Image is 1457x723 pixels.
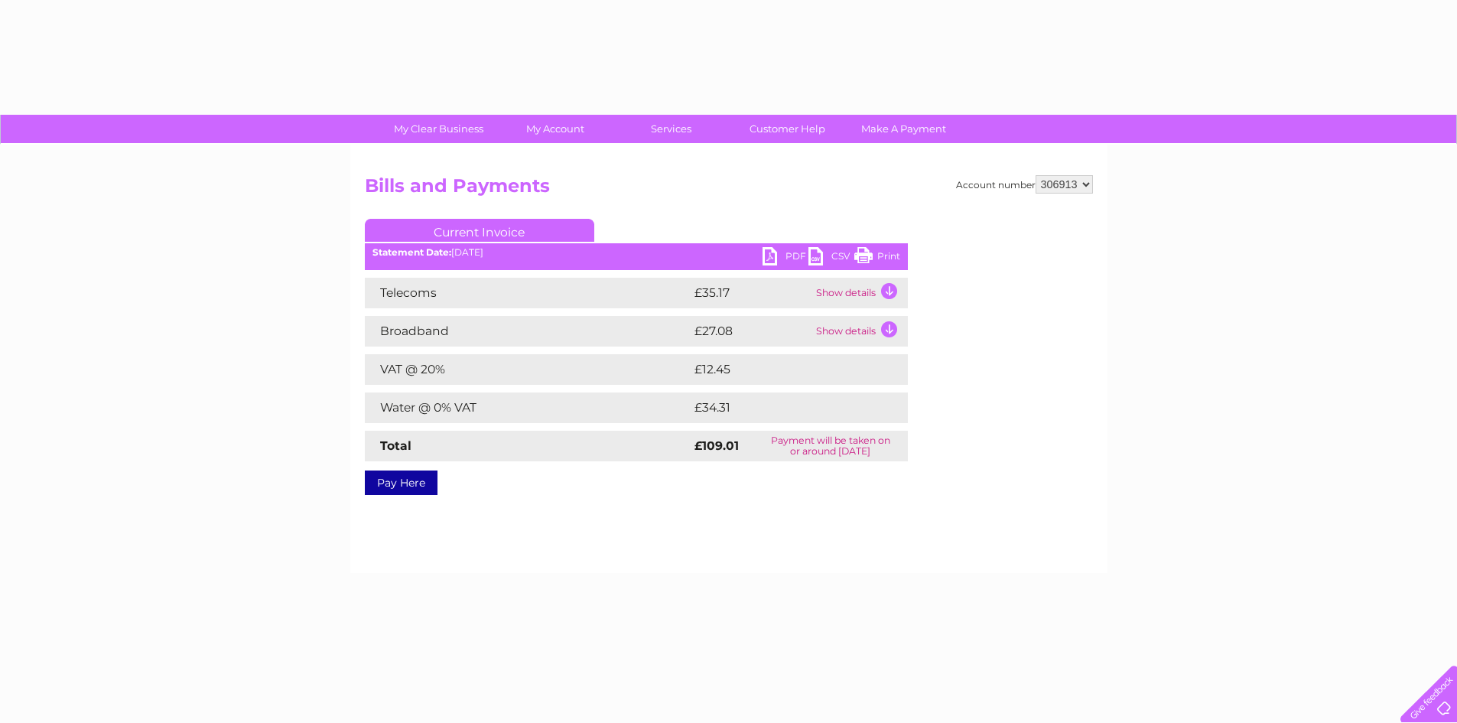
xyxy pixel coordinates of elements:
td: Broadband [365,316,691,347]
a: My Account [492,115,618,143]
td: £35.17 [691,278,812,308]
td: £27.08 [691,316,812,347]
a: My Clear Business [376,115,502,143]
strong: Total [380,438,411,453]
a: CSV [808,247,854,269]
strong: £109.01 [694,438,739,453]
a: Customer Help [724,115,850,143]
td: VAT @ 20% [365,354,691,385]
a: Pay Here [365,471,437,495]
a: Services [608,115,734,143]
td: Show details [812,278,908,308]
td: £12.45 [691,354,876,385]
a: Current Invoice [365,219,594,242]
a: Make A Payment [841,115,967,143]
div: Account number [956,175,1093,194]
h2: Bills and Payments [365,175,1093,204]
td: Payment will be taken on or around [DATE] [753,431,907,461]
td: £34.31 [691,392,876,423]
td: Telecoms [365,278,691,308]
td: Water @ 0% VAT [365,392,691,423]
a: Print [854,247,900,269]
a: PDF [763,247,808,269]
div: [DATE] [365,247,908,258]
b: Statement Date: [372,246,451,258]
td: Show details [812,316,908,347]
